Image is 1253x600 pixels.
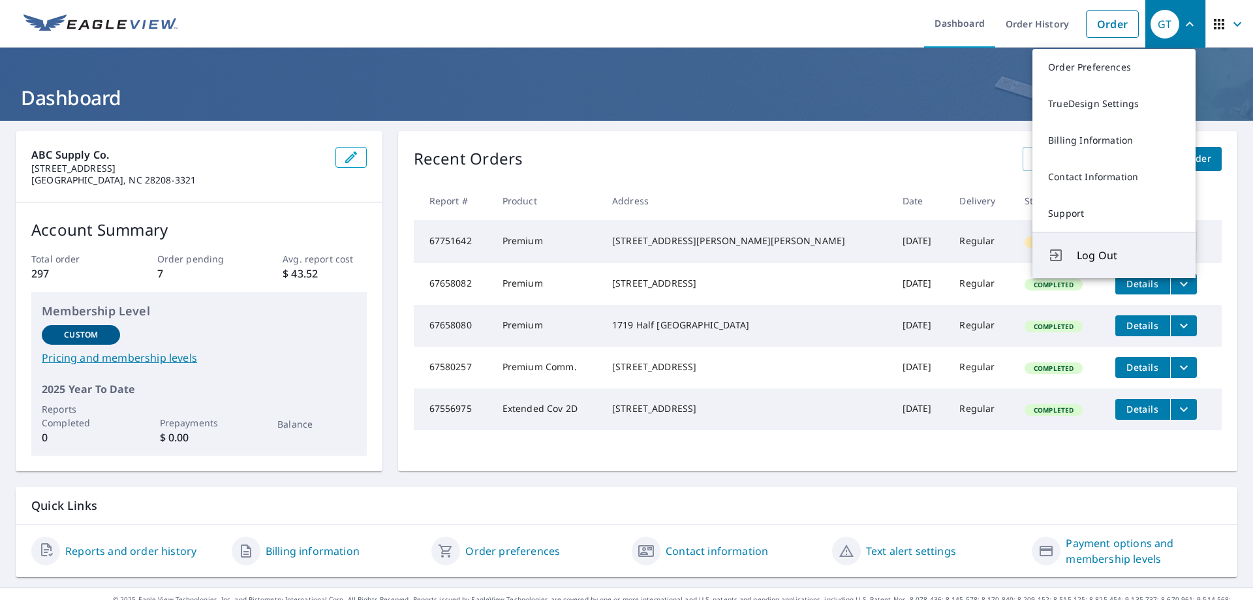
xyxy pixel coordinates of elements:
h1: Dashboard [16,84,1237,111]
td: Regular [949,347,1014,388]
div: 1719 Half [GEOGRAPHIC_DATA] [612,319,882,332]
a: Contact information [666,543,768,559]
p: Balance [277,417,356,431]
a: View All Orders [1023,147,1115,171]
p: Avg. report cost [283,252,366,266]
a: Billing information [266,543,360,559]
div: GT [1151,10,1179,39]
p: 2025 Year To Date [42,381,356,397]
p: Reports Completed [42,402,120,430]
span: Details [1123,361,1162,373]
p: 7 [157,266,241,281]
td: 67751642 [414,220,492,263]
button: detailsBtn-67658080 [1115,315,1170,336]
a: Order [1086,10,1139,38]
td: 67658080 [414,305,492,347]
button: filesDropdownBtn-67556975 [1170,399,1197,420]
td: 67658082 [414,263,492,305]
td: Premium [492,305,602,347]
p: Membership Level [42,302,356,320]
p: $ 43.52 [283,266,366,281]
span: Log Out [1077,247,1180,263]
p: Order pending [157,252,241,266]
th: Delivery [949,182,1014,220]
th: Date [892,182,950,220]
td: [DATE] [892,305,950,347]
button: filesDropdownBtn-67658080 [1170,315,1197,336]
td: Premium [492,263,602,305]
td: Premium [492,220,602,263]
td: Extended Cov 2D [492,388,602,430]
span: Created [1026,238,1071,247]
span: Details [1123,403,1162,415]
div: [STREET_ADDRESS] [612,277,882,290]
p: 297 [31,266,115,281]
button: filesDropdownBtn-67658082 [1170,274,1197,294]
a: Contact Information [1032,159,1196,195]
p: [GEOGRAPHIC_DATA], NC 28208-3321 [31,174,325,186]
th: Report # [414,182,492,220]
p: 0 [42,430,120,445]
p: Quick Links [31,497,1222,514]
td: Regular [949,305,1014,347]
a: Payment options and membership levels [1066,535,1222,567]
div: [STREET_ADDRESS][PERSON_NAME][PERSON_NAME] [612,234,882,247]
td: 67580257 [414,347,492,388]
th: Address [602,182,892,220]
th: Status [1014,182,1105,220]
img: EV Logo [23,14,178,34]
span: Completed [1026,405,1081,415]
p: $ 0.00 [160,430,238,445]
p: Custom [64,329,98,341]
span: Completed [1026,364,1081,373]
a: Text alert settings [866,543,956,559]
p: Account Summary [31,218,367,242]
td: [DATE] [892,220,950,263]
span: Completed [1026,280,1081,289]
button: detailsBtn-67658082 [1115,274,1170,294]
p: Prepayments [160,416,238,430]
span: Details [1123,319,1162,332]
a: Reports and order history [65,543,196,559]
td: 67556975 [414,388,492,430]
div: [STREET_ADDRESS] [612,402,882,415]
div: [STREET_ADDRESS] [612,360,882,373]
a: Billing Information [1032,122,1196,159]
td: Premium Comm. [492,347,602,388]
td: [DATE] [892,347,950,388]
button: Log Out [1032,232,1196,278]
a: Support [1032,195,1196,232]
td: [DATE] [892,263,950,305]
p: Recent Orders [414,147,523,171]
a: Order preferences [465,543,560,559]
td: Regular [949,220,1014,263]
a: Order Preferences [1032,49,1196,86]
p: [STREET_ADDRESS] [31,163,325,174]
a: TrueDesign Settings [1032,86,1196,122]
th: Product [492,182,602,220]
p: Total order [31,252,115,266]
td: Regular [949,388,1014,430]
span: Details [1123,277,1162,290]
a: Pricing and membership levels [42,350,356,366]
td: [DATE] [892,388,950,430]
p: ABC Supply Co. [31,147,325,163]
button: detailsBtn-67556975 [1115,399,1170,420]
td: Regular [949,263,1014,305]
button: detailsBtn-67580257 [1115,357,1170,378]
button: filesDropdownBtn-67580257 [1170,357,1197,378]
span: Completed [1026,322,1081,331]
